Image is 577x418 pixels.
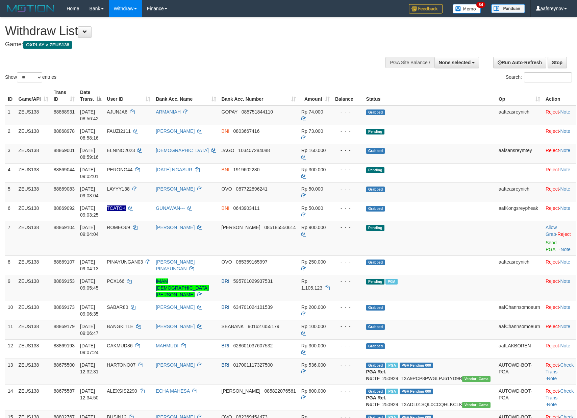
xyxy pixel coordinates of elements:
span: Copy 017001117327500 to clipboard [233,362,273,368]
a: Note [560,186,570,192]
span: 88869153 [54,278,75,284]
b: PGA Ref. No: [366,369,386,381]
div: - - - [335,186,361,192]
span: Copy 085822076561 to clipboard [264,388,296,394]
span: 88675500 [54,362,75,368]
div: - - - [335,278,361,285]
span: Copy 087722896241 to clipboard [236,186,267,192]
span: [DATE] 08:58:16 [80,128,99,141]
span: Rp 1.105.123 [301,278,322,291]
span: CAKMUD86 [107,343,132,348]
a: Reject [546,109,559,115]
th: ID [5,86,16,105]
span: [DATE] 09:05:45 [80,278,99,291]
a: Note [560,259,570,265]
a: [PERSON_NAME] [156,304,195,310]
span: Pending [366,279,384,285]
td: aafteasreynich [496,255,543,275]
a: Note [547,402,557,407]
span: Copy 1919602280 to clipboard [233,167,260,172]
th: Balance [332,86,363,105]
span: Marked by aafpengsreynich [386,389,398,394]
td: ZEUS138 [16,275,51,301]
span: LAYYY138 [107,186,129,192]
a: Reject [546,167,559,172]
label: Show entries [5,72,56,82]
span: GOPAY [222,109,237,115]
span: 88869083 [54,186,75,192]
a: [PERSON_NAME] [156,128,195,134]
span: · [546,225,557,237]
a: Reject [546,259,559,265]
a: Note [560,167,570,172]
td: · [543,275,576,301]
span: PERONG44 [107,167,132,172]
span: BNI [222,128,229,134]
span: [DATE] 09:04:04 [80,225,99,237]
td: · [543,125,576,144]
td: ZEUS138 [16,144,51,163]
span: Rp 74.000 [301,109,323,115]
td: ZEUS138 [16,163,51,182]
td: 2 [5,125,16,144]
input: Search: [524,72,572,82]
span: [DATE] 09:07:24 [80,343,99,355]
span: AJUNJA6 [107,109,127,115]
a: ARMANIAH [156,109,181,115]
span: Pending [366,225,384,231]
td: 11 [5,320,16,339]
span: Grabbed [366,324,385,330]
td: ZEUS138 [16,202,51,221]
a: Note [560,148,570,153]
td: aafChannsomoeurn [496,301,543,320]
span: BRI [222,343,229,348]
span: None selected [439,60,471,65]
span: Grabbed [366,187,385,192]
th: Bank Acc. Number: activate to sort column ascending [219,86,299,105]
a: Stop [548,57,567,68]
td: aafLAKBOREN [496,339,543,359]
span: Copy 634701024101539 to clipboard [233,304,273,310]
span: 34 [476,2,485,8]
span: Grabbed [366,148,385,154]
span: [DATE] 09:06:35 [80,304,99,317]
button: None selected [434,57,479,68]
span: Grabbed [366,206,385,212]
span: Grabbed [366,260,385,265]
span: Grabbed [366,389,385,394]
div: - - - [335,362,361,368]
div: - - - [335,205,361,212]
a: [DATE] NGASUR [156,167,192,172]
td: · [543,144,576,163]
a: [DEMOGRAPHIC_DATA] [156,148,209,153]
span: 88869179 [54,324,75,329]
span: ROMEO69 [107,225,130,230]
span: 88868931 [54,109,75,115]
td: TF_250929_TXA9PCP8PWGLPJ61YD9R [363,359,496,385]
b: PGA Ref. No: [366,395,386,407]
span: [DATE] 09:04:13 [80,259,99,271]
a: Reject [546,324,559,329]
span: Grabbed [366,109,385,115]
a: Note [560,109,570,115]
span: HARTONO07 [107,362,135,368]
td: ZEUS138 [16,385,51,411]
a: GUNAWAN--- [156,205,185,211]
label: Search: [506,72,572,82]
td: 6 [5,202,16,221]
span: 88868978 [54,128,75,134]
span: Vendor URL: https://trx31.1velocity.biz [462,376,491,382]
th: Action [543,86,576,105]
a: Check Trans [546,388,574,400]
span: Rp 50.000 [301,205,323,211]
th: Bank Acc. Name: activate to sort column ascending [153,86,219,105]
span: Pending [366,167,384,173]
a: Note [560,304,570,310]
span: Grabbed [366,305,385,311]
div: - - - [335,224,361,231]
span: Copy 085185550614 to clipboard [264,225,296,230]
a: Reject [546,128,559,134]
td: · · [543,359,576,385]
td: 14 [5,385,16,411]
span: Rp 50.000 [301,186,323,192]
